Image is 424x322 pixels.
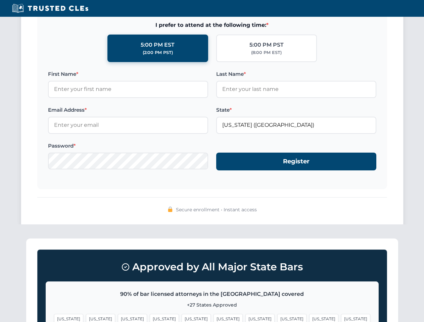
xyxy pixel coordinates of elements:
[168,207,173,212] img: 🔒
[48,70,208,78] label: First Name
[10,3,90,13] img: Trusted CLEs
[46,258,379,276] h3: Approved by All Major State Bars
[48,106,208,114] label: Email Address
[54,301,370,309] p: +27 States Approved
[48,81,208,98] input: Enter your first name
[216,106,376,114] label: State
[48,142,208,150] label: Password
[48,21,376,30] span: I prefer to attend at the following time:
[176,206,257,213] span: Secure enrollment • Instant access
[216,81,376,98] input: Enter your last name
[143,49,173,56] div: (2:00 PM PST)
[141,41,175,49] div: 5:00 PM EST
[48,117,208,133] input: Enter your email
[249,41,284,49] div: 5:00 PM PST
[216,70,376,78] label: Last Name
[216,117,376,133] input: Florida (FL)
[54,290,370,299] p: 90% of bar licensed attorneys in the [GEOGRAPHIC_DATA] covered
[216,153,376,170] button: Register
[251,49,282,56] div: (8:00 PM EST)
